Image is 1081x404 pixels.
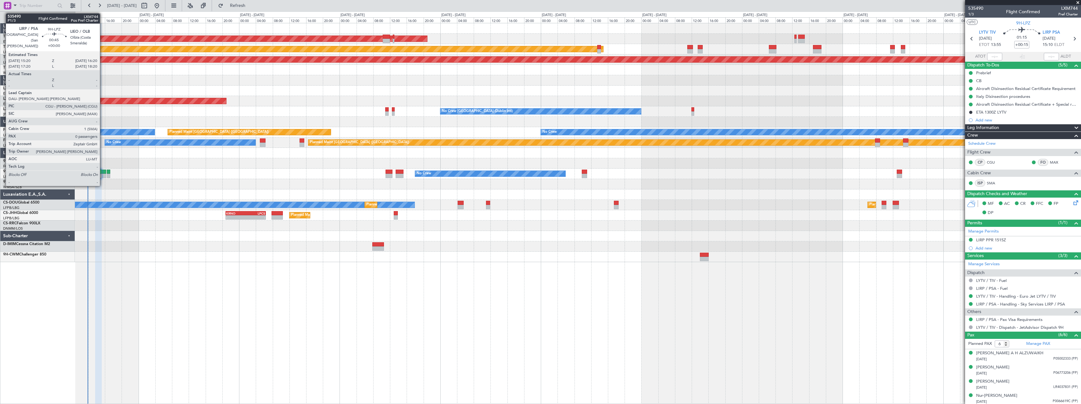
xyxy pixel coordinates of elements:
[3,138,34,142] a: F-HECDFalcon 7X
[3,45,15,49] span: T7-EMI
[1016,20,1030,26] span: 9H-LPZ
[3,253,19,256] span: 9H-CWM
[440,17,457,23] div: 00:00
[3,138,17,142] span: F-HECD
[975,245,1078,251] div: Add new
[1053,399,1078,404] span: P0066619C (PP)
[71,17,88,23] div: 08:00
[542,127,557,137] div: No Crew
[967,62,999,69] span: Dispatch To-Dos
[407,17,423,23] div: 16:00
[976,278,1007,283] a: LYTV / TIV - Fuel
[675,17,692,23] div: 08:00
[3,91,22,96] a: EDLW/DTM
[3,55,19,59] span: T7-EAGL
[926,17,943,23] div: 20:00
[3,112,40,117] a: [PERSON_NAME]/QSA
[759,17,775,23] div: 04:00
[490,17,507,23] div: 12:00
[3,66,35,70] a: T7-PJ29Falcon 7X
[976,364,1010,371] div: [PERSON_NAME]
[641,17,658,23] div: 00:00
[692,17,708,23] div: 12:00
[987,160,1001,165] a: CGU
[3,97,53,101] a: LX-INBFalcon 900EX EASy II
[3,180,19,184] span: 9H-VSLK
[591,17,608,23] div: 12:00
[708,17,725,23] div: 16:00
[226,211,246,215] div: KRNO
[976,237,1006,243] div: LIRP PPR 1515Z
[3,226,23,231] a: DNMM/LOS
[979,42,989,48] span: ETOT
[3,185,22,189] a: WMSA/SZB
[239,17,256,23] div: 00:00
[1043,42,1053,48] span: 15:10
[7,12,68,22] button: All Aircraft
[1038,159,1048,166] div: FO
[306,17,323,23] div: 16:00
[3,50,22,54] a: LFMN/NCE
[507,17,524,23] div: 16:00
[3,55,36,59] a: T7-EAGLFalcon 8X
[1036,201,1043,207] span: FFC
[775,17,792,23] div: 08:00
[967,252,984,260] span: Services
[246,216,265,219] div: -
[3,159,17,163] span: 9H-YAA
[967,308,981,316] span: Others
[976,94,1030,99] div: Italy Disinsection procedures
[843,17,859,23] div: 00:00
[16,15,66,20] span: All Aircraft
[968,261,1000,267] a: Manage Services
[608,17,625,23] div: 16:00
[107,3,137,8] span: [DATE] - [DATE]
[3,164,20,169] a: FCBB/BZV
[859,17,876,23] div: 04:00
[3,180,36,184] a: 9H-VSLKFalcon 7X
[967,220,982,227] span: Permits
[967,332,974,339] span: Pax
[390,17,407,23] div: 12:00
[3,87,34,90] a: LX-GBHFalcon 7X
[225,3,251,8] span: Refresh
[1043,30,1060,36] span: LIRP PSA
[967,149,991,156] span: Flight Crew
[3,87,17,90] span: LX-GBH
[625,17,641,23] div: 20:00
[967,124,999,132] span: Leg Information
[169,127,269,137] div: Planned Maint [GEOGRAPHIC_DATA] ([GEOGRAPHIC_DATA])
[910,17,926,23] div: 16:00
[88,17,105,23] div: 12:00
[3,170,36,173] a: 9H-LPZLegacy 500
[976,379,1010,385] div: [PERSON_NAME]
[273,17,289,23] div: 08:00
[558,17,574,23] div: 04:00
[976,286,1008,291] a: LIRP / PSA - Fuel
[1043,36,1055,42] span: [DATE]
[792,17,809,23] div: 12:00
[976,86,1076,91] div: Aircraft Disinsection Residual Certificate Requirement
[844,13,868,18] div: [DATE] - [DATE]
[3,107,48,111] a: LX-AOACitation Mustang
[3,201,18,205] span: CS-DOU
[642,13,666,18] div: [DATE] - [DATE]
[967,132,978,139] span: Crew
[809,17,826,23] div: 16:00
[240,13,264,18] div: [DATE] - [DATE]
[3,133,20,137] a: LFPB/LBG
[3,205,20,210] a: LFPB/LBG
[76,13,100,18] div: [DATE] - [DATE]
[893,17,910,23] div: 12:00
[1061,53,1071,60] span: ALDT
[976,385,987,390] span: [DATE]
[289,17,306,23] div: 12:00
[3,170,16,173] span: 9H-LPZ
[976,109,1006,115] div: ETA 1300Z LYTV
[975,180,985,187] div: ISP
[1054,42,1064,48] span: ELDT
[19,1,55,10] input: Trip Number
[575,17,591,23] div: 08:00
[869,200,969,210] div: Planned Maint [GEOGRAPHIC_DATA] ([GEOGRAPHIC_DATA])
[968,341,992,347] label: Planned PAX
